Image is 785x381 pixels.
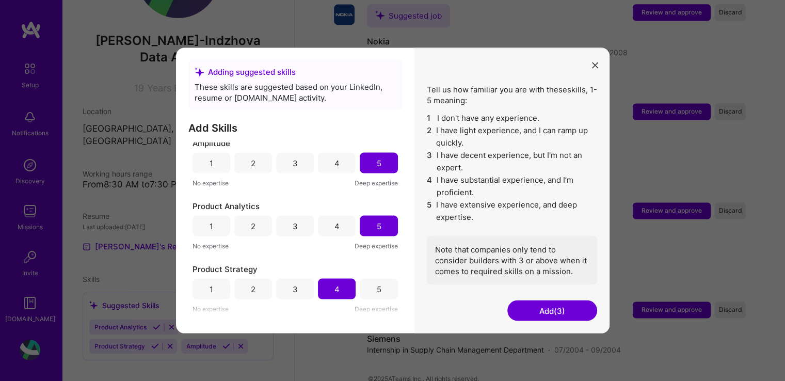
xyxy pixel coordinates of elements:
div: 3 [293,220,298,231]
h3: Add Skills [188,122,402,134]
li: I have extensive experience, and deep expertise. [427,199,597,224]
i: icon Close [592,62,598,68]
span: Product Analytics [193,201,260,212]
div: 5 [376,283,381,294]
div: 2 [251,220,255,231]
span: 3 [427,149,432,174]
li: I have decent experience, but I'm not an expert. [427,149,597,174]
button: Add(3) [507,300,597,321]
div: 3 [293,283,298,294]
i: icon SuggestedTeams [195,67,204,76]
span: No expertise [193,178,229,188]
div: 1 [210,283,213,294]
div: Adding suggested skills [195,67,396,77]
span: Amplitude [193,138,230,149]
div: 1 [210,220,213,231]
span: 1 [427,112,433,124]
span: Deep expertise [355,241,398,251]
span: No expertise [193,304,229,314]
div: 1 [210,157,213,168]
div: 4 [334,283,340,294]
div: modal [176,48,610,334]
div: 4 [334,220,340,231]
span: 4 [427,174,432,199]
div: These skills are suggested based on your LinkedIn, resume or [DOMAIN_NAME] activity. [195,82,396,103]
span: Deep expertise [355,304,398,314]
div: 5 [376,157,381,168]
li: I have substantial experience, and I’m proficient. [427,174,597,199]
li: I don't have any experience. [427,112,597,124]
div: 5 [376,220,381,231]
span: Product Strategy [193,264,258,275]
div: 3 [293,157,298,168]
div: 4 [334,157,340,168]
div: 2 [251,157,255,168]
div: 2 [251,283,255,294]
span: 5 [427,199,432,224]
span: No expertise [193,241,229,251]
li: I have light experience, and I can ramp up quickly. [427,124,597,149]
div: Note that companies only tend to consider builders with 3 or above when it comes to required skil... [427,236,597,285]
span: Deep expertise [355,178,398,188]
span: 2 [427,124,432,149]
div: Tell us how familiar you are with these skills , 1-5 meaning: [427,84,597,285]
